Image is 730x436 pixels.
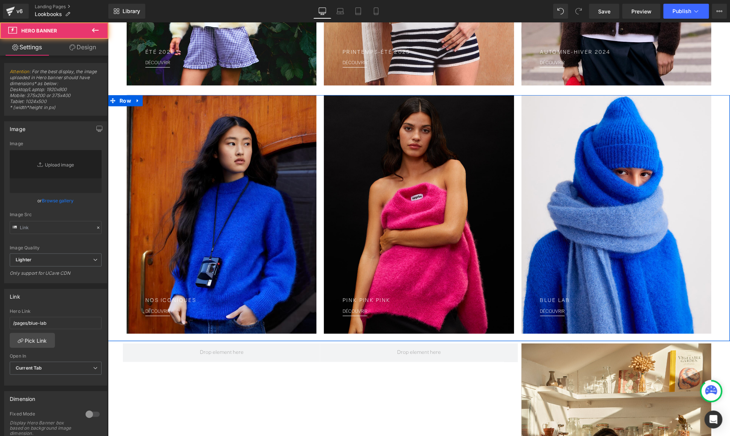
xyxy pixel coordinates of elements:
span: Row [10,73,25,84]
span: Publish [672,8,691,14]
div: Image [10,141,102,146]
b: Current Tab [16,365,42,371]
input: https://your-shop.myshopify.com [10,317,102,329]
p: Nos Iconiques [37,275,190,283]
div: or [10,197,102,205]
b: Lighter [16,257,31,262]
span: Preview [631,7,652,15]
div: v6 [15,6,24,16]
p: Printemps-Été 2025 [235,27,387,34]
span: Lookbooks [35,11,62,17]
a: Mobile [367,4,385,19]
a: Browse gallery [42,194,74,207]
a: Desktop [313,4,331,19]
a: DÉCOUVRIR [235,38,259,43]
p: PInk pink pink [235,275,387,283]
span: Library [123,8,140,15]
a: DÉCOUVRIR [37,38,62,43]
a: Attention [10,69,30,74]
div: Dimension [10,392,35,402]
a: DÉCOUVRIR [432,38,457,43]
a: DÉCOUVRIR [37,287,62,292]
a: Tablet [349,4,367,19]
a: v6 [3,4,29,19]
a: DÉCOUVRIR [235,287,259,292]
span: : For the best display, the image uploaded in Hero banner should have dimensions* as below: Deskt... [10,69,102,115]
button: Redo [571,4,586,19]
p: Automne-Hiver 2024 [432,27,585,34]
a: Pick Link [10,333,55,348]
button: Publish [664,4,709,19]
span: Hero Banner [21,28,57,34]
a: Landing Pages [35,4,108,10]
button: More [712,4,727,19]
p: Blue LAB [432,275,585,283]
button: Undo [553,4,568,19]
div: Image Quality [10,245,102,250]
input: Link [10,221,102,234]
a: Laptop [331,4,349,19]
a: Expand / Collapse [25,73,35,84]
div: Image [10,122,25,132]
span: Save [598,7,610,15]
div: Only support for UCare CDN [10,270,102,281]
a: DÉCOUVRIR [432,287,457,292]
p: Été 2025 [37,27,190,34]
div: Display Hero Banner box based on background image dimension. [10,420,77,436]
div: Link [10,289,20,300]
div: Open In [10,354,102,359]
div: Image Src [10,212,102,217]
a: Preview [622,4,661,19]
div: Hero Link [10,309,102,314]
a: Design [56,39,110,56]
div: Open Intercom Messenger [705,411,723,429]
div: Fixed Mode [10,411,78,419]
a: New Library [108,4,145,19]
